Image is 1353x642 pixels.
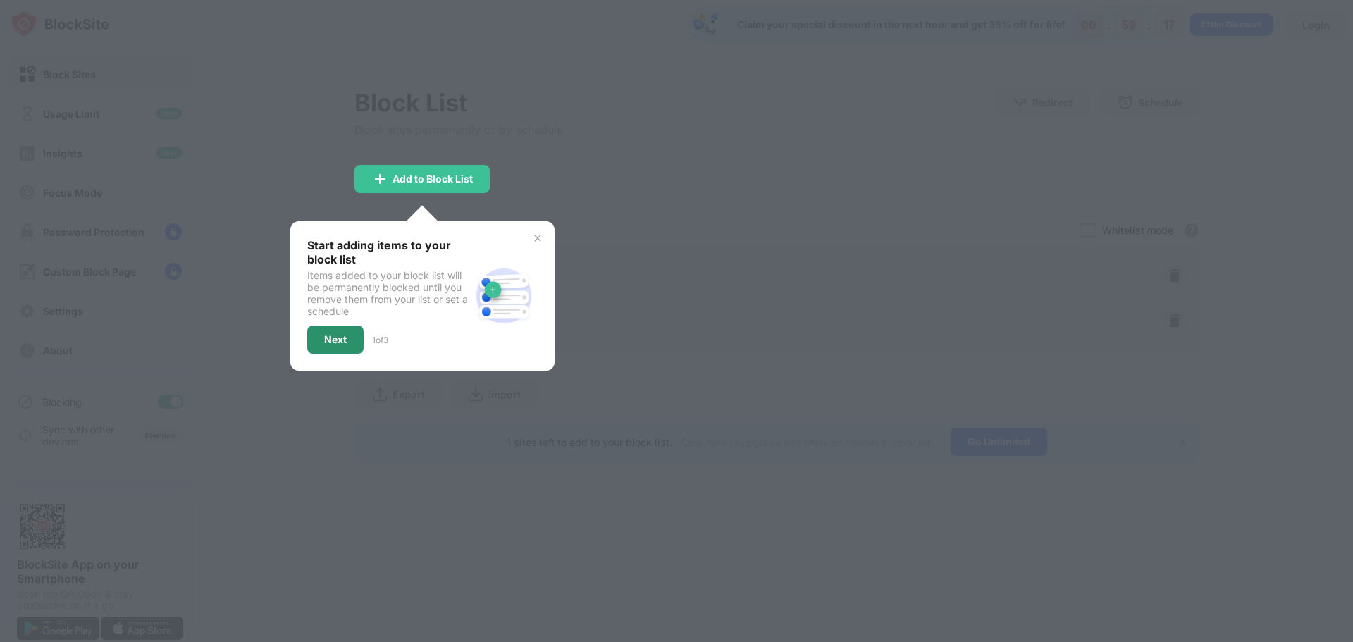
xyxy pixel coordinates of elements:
div: 1 of 3 [372,335,388,345]
div: Items added to your block list will be permanently blocked until you remove them from your list o... [307,269,470,317]
img: block-site.svg [470,262,538,330]
div: Start adding items to your block list [307,238,470,266]
img: x-button.svg [532,233,543,244]
div: Add to Block List [393,173,473,185]
div: Next [324,334,347,345]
